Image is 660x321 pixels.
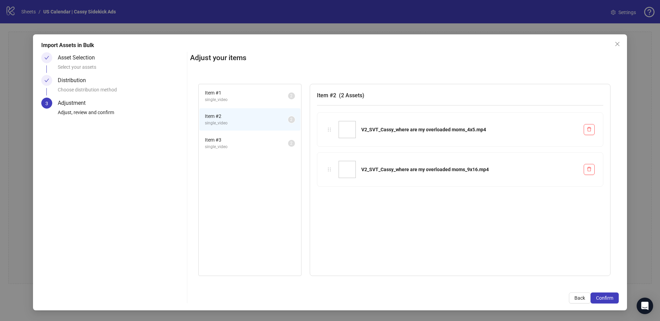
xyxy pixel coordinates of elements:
[290,117,293,122] span: 2
[361,166,578,173] div: V2_SVT_Cassy_where are my overloaded moms_9x16.mp4
[288,92,295,99] sup: 2
[290,141,293,146] span: 2
[288,116,295,123] sup: 2
[58,109,184,120] div: Adjust, review and confirm
[587,167,592,171] span: delete
[612,38,623,49] button: Close
[58,75,91,86] div: Distribution
[339,161,356,178] img: V2_SVT_Cassy_where are my overloaded moms_9x16.mp4
[205,112,288,120] span: Item # 2
[615,41,620,47] span: close
[587,127,592,132] span: delete
[327,167,332,172] span: holder
[327,127,332,132] span: holder
[574,295,585,301] span: Back
[591,292,619,303] button: Confirm
[361,126,578,133] div: V2_SVT_Cassy_where are my overloaded moms_4x5.mp4
[45,101,48,106] span: 3
[326,166,333,173] div: holder
[569,292,591,303] button: Back
[339,121,356,138] img: V2_SVT_Cassy_where are my overloaded moms_4x5.mp4
[58,52,100,63] div: Asset Selection
[44,55,49,60] span: check
[205,144,288,150] span: single_video
[58,63,184,75] div: Select your assets
[58,98,91,109] div: Adjustment
[44,78,49,83] span: check
[205,120,288,126] span: single_video
[637,298,653,314] div: Open Intercom Messenger
[205,97,288,103] span: single_video
[317,91,603,100] h3: Item # 2
[205,89,288,97] span: Item # 1
[326,126,333,133] div: holder
[205,136,288,144] span: Item # 3
[190,52,619,64] h2: Adjust your items
[596,295,613,301] span: Confirm
[339,92,364,99] span: ( 2 Assets )
[584,124,595,135] button: Delete
[584,164,595,175] button: Delete
[41,41,619,49] div: Import Assets in Bulk
[58,86,184,98] div: Choose distribution method
[290,93,293,98] span: 2
[288,140,295,147] sup: 2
